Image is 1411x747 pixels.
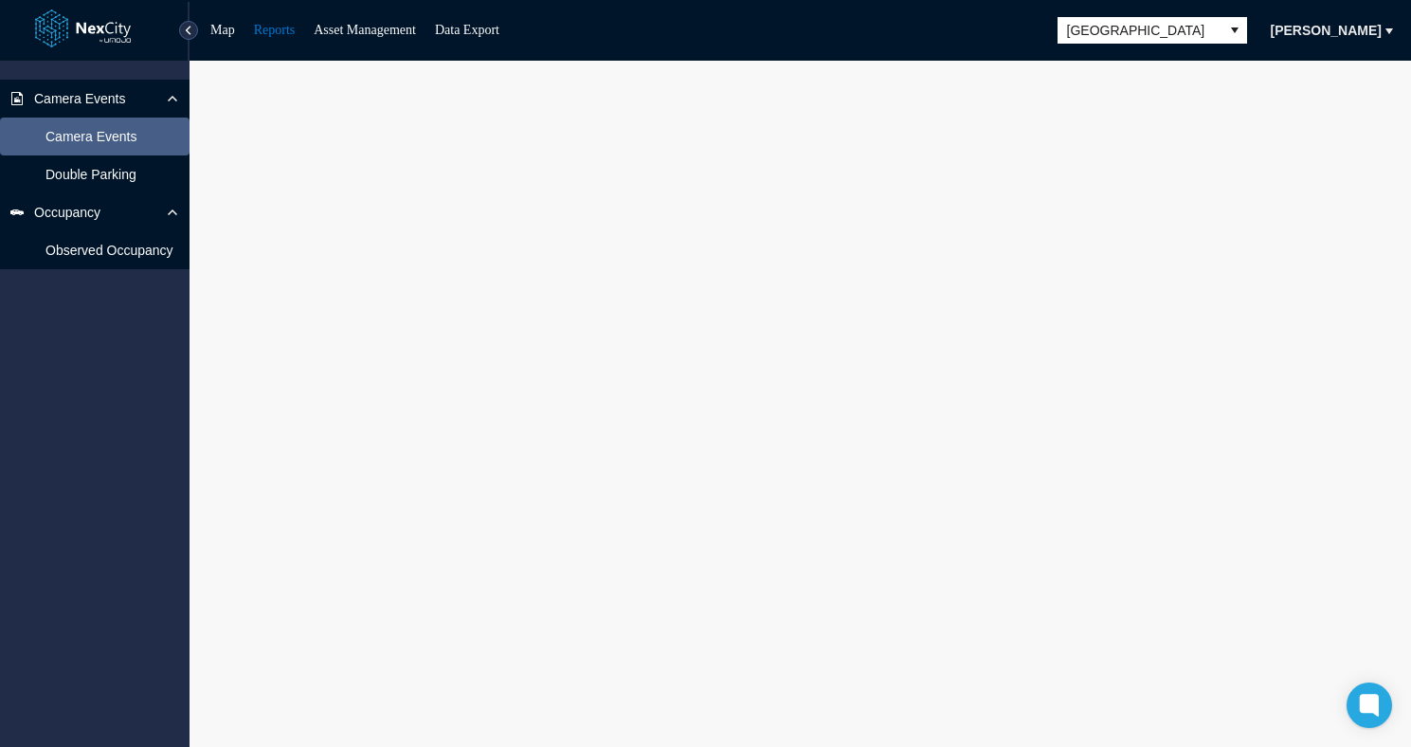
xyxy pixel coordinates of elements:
[45,127,136,146] span: Camera Events
[1222,17,1247,44] button: select
[435,23,499,37] a: Data Export
[1271,21,1382,40] span: [PERSON_NAME]
[254,23,296,37] a: Reports
[45,165,136,184] span: Double Parking
[210,23,235,37] a: Map
[45,241,173,260] span: Observed Occupancy
[1258,15,1394,46] button: [PERSON_NAME]
[34,203,100,222] span: Occupancy
[314,23,416,37] a: Asset Management
[34,89,125,108] span: Camera Events
[1067,21,1213,40] span: [GEOGRAPHIC_DATA]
